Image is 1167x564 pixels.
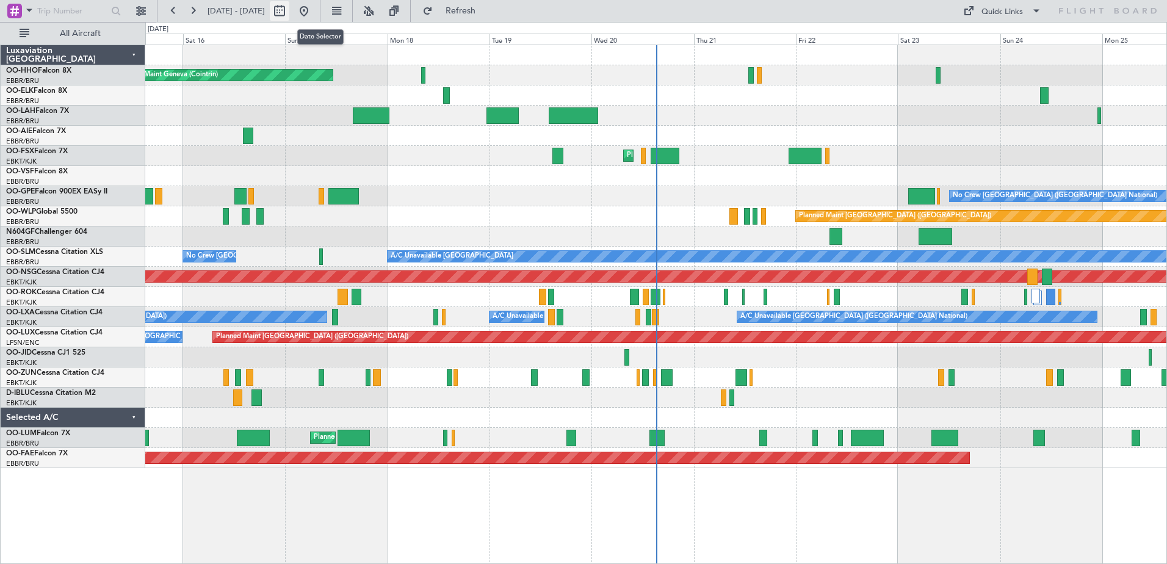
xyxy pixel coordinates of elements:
div: Mon 18 [388,34,490,45]
a: OO-ELKFalcon 8X [6,87,67,95]
a: EBBR/BRU [6,137,39,146]
span: OO-ROK [6,289,37,296]
div: Quick Links [981,6,1023,18]
a: OO-NSGCessna Citation CJ4 [6,269,104,276]
a: OO-GPEFalcon 900EX EASy II [6,188,107,195]
a: EBKT/KJK [6,358,37,367]
div: No Crew [GEOGRAPHIC_DATA] ([GEOGRAPHIC_DATA] National) [953,187,1157,205]
a: EBKT/KJK [6,157,37,166]
a: D-IBLUCessna Citation M2 [6,389,96,397]
div: A/C Unavailable [GEOGRAPHIC_DATA] [391,247,513,266]
div: AOG Maint Geneva (Cointrin) [126,66,218,84]
div: Tue 19 [490,34,591,45]
a: EBBR/BRU [6,197,39,206]
a: OO-LUMFalcon 7X [6,430,70,437]
span: OO-FAE [6,450,34,457]
a: OO-LXACessna Citation CJ4 [6,309,103,316]
a: EBBR/BRU [6,217,39,226]
span: OO-SLM [6,248,35,256]
a: OO-ROKCessna Citation CJ4 [6,289,104,296]
span: OO-WLP [6,208,36,215]
a: OO-FSXFalcon 7X [6,148,68,155]
button: Refresh [417,1,490,21]
a: OO-LUXCessna Citation CJ4 [6,329,103,336]
div: Thu 21 [694,34,796,45]
a: EBKT/KJK [6,298,37,307]
span: OO-ZUN [6,369,37,377]
a: EBKT/KJK [6,318,37,327]
div: Sat 23 [898,34,1000,45]
div: Wed 20 [591,34,693,45]
a: EBBR/BRU [6,96,39,106]
a: OO-SLMCessna Citation XLS [6,248,103,256]
span: OO-FSX [6,148,34,155]
div: Planned Maint [GEOGRAPHIC_DATA] ([GEOGRAPHIC_DATA]) [216,328,408,346]
a: EBKT/KJK [6,399,37,408]
a: OO-WLPGlobal 5500 [6,208,78,215]
span: OO-ELK [6,87,34,95]
div: A/C Unavailable [GEOGRAPHIC_DATA] ([GEOGRAPHIC_DATA] National) [493,308,720,326]
span: OO-VSF [6,168,34,175]
a: LFSN/ENC [6,338,40,347]
div: Planned Maint [GEOGRAPHIC_DATA] ([GEOGRAPHIC_DATA] National) [314,428,535,447]
a: OO-JIDCessna CJ1 525 [6,349,85,356]
span: OO-AIE [6,128,32,135]
a: EBBR/BRU [6,237,39,247]
a: EBBR/BRU [6,117,39,126]
span: N604GF [6,228,35,236]
span: Refresh [435,7,486,15]
div: [DATE] [148,24,168,35]
a: OO-LAHFalcon 7X [6,107,69,115]
span: [DATE] - [DATE] [208,5,265,16]
a: OO-FAEFalcon 7X [6,450,68,457]
a: EBKT/KJK [6,378,37,388]
input: Trip Number [37,2,107,20]
div: Planned Maint [GEOGRAPHIC_DATA] ([GEOGRAPHIC_DATA]) [799,207,991,225]
a: OO-VSFFalcon 8X [6,168,68,175]
span: OO-NSG [6,269,37,276]
a: EBBR/BRU [6,439,39,448]
div: Sun 17 [285,34,387,45]
a: OO-ZUNCessna Citation CJ4 [6,369,104,377]
span: All Aircraft [32,29,129,38]
button: All Aircraft [13,24,132,43]
a: EBBR/BRU [6,177,39,186]
div: Planned Maint Kortrijk-[GEOGRAPHIC_DATA] [627,146,769,165]
div: Date Selector [297,29,344,45]
span: OO-LAH [6,107,35,115]
a: OO-AIEFalcon 7X [6,128,66,135]
div: Sun 24 [1000,34,1102,45]
div: Sat 16 [183,34,285,45]
span: OO-LXA [6,309,35,316]
span: OO-JID [6,349,32,356]
span: D-IBLU [6,389,30,397]
a: EBBR/BRU [6,76,39,85]
a: EBBR/BRU [6,258,39,267]
span: OO-HHO [6,67,38,74]
a: OO-HHOFalcon 8X [6,67,71,74]
div: A/C Unavailable [GEOGRAPHIC_DATA] ([GEOGRAPHIC_DATA] National) [740,308,967,326]
span: OO-LUX [6,329,35,336]
span: OO-LUM [6,430,37,437]
a: EBKT/KJK [6,278,37,287]
a: EBBR/BRU [6,459,39,468]
a: N604GFChallenger 604 [6,228,87,236]
div: Fri 22 [796,34,898,45]
div: No Crew [GEOGRAPHIC_DATA] ([GEOGRAPHIC_DATA] National) [186,247,391,266]
button: Quick Links [957,1,1047,21]
span: OO-GPE [6,188,35,195]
